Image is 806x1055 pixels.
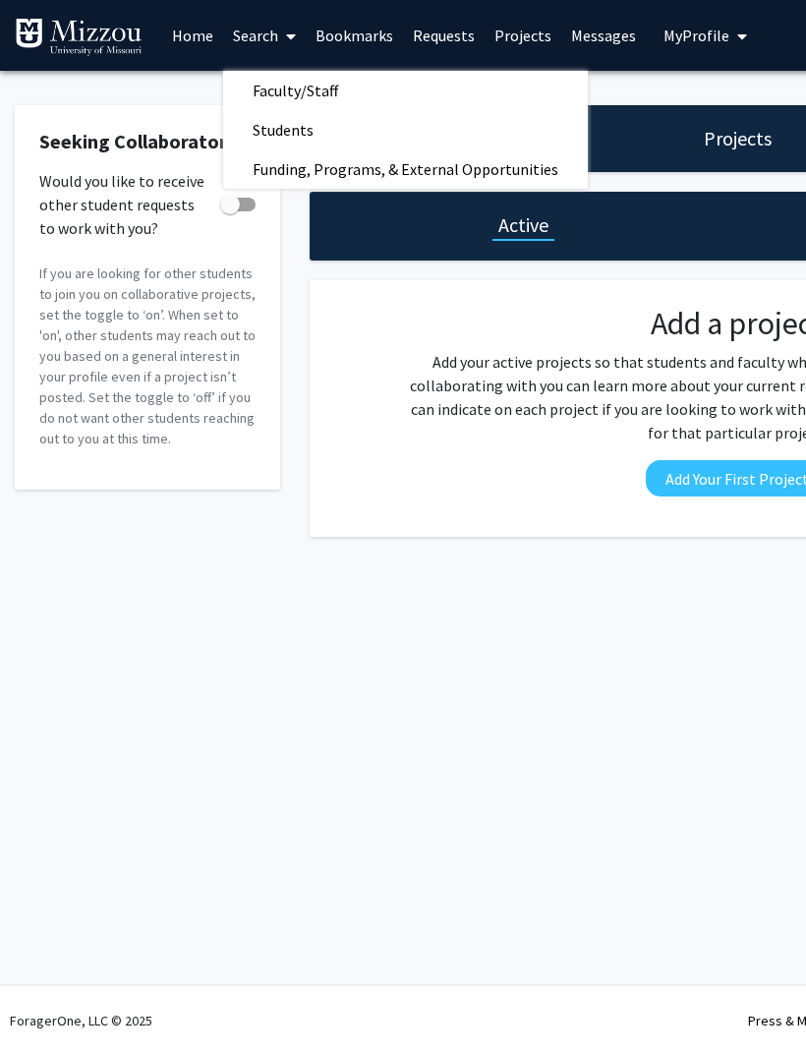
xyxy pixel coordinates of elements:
a: Requests [403,1,485,70]
span: Students [223,110,343,149]
img: University of Missouri Logo [15,18,143,57]
a: Home [162,1,223,70]
span: Would you like to receive other student requests to work with you? [39,169,212,240]
span: Funding, Programs, & External Opportunities [223,149,588,189]
a: Messages [561,1,646,70]
h2: Seeking Collaborators? [39,130,256,153]
span: Faculty/Staff [223,71,368,110]
div: ForagerOne, LLC © 2025 [10,986,152,1055]
a: Projects [485,1,561,70]
a: Search [223,1,306,70]
a: Students [223,115,588,145]
a: Funding, Programs, & External Opportunities [223,154,588,184]
iframe: Chat [15,967,84,1040]
a: Faculty/Staff [223,76,588,105]
span: My Profile [663,26,729,45]
h1: Projects [704,125,772,152]
a: Bookmarks [306,1,403,70]
h1: Active [498,211,548,239]
p: If you are looking for other students to join you on collaborative projects, set the toggle to ‘o... [39,264,256,449]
